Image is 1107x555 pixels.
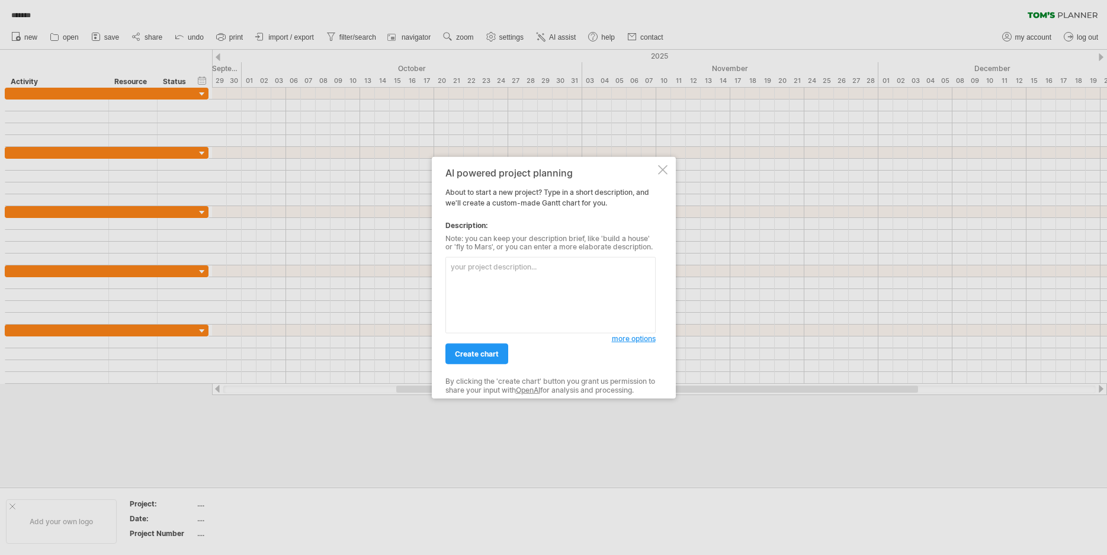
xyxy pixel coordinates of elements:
[445,234,656,251] div: Note: you can keep your description brief, like 'build a house' or 'fly to Mars', or you can ente...
[455,349,499,358] span: create chart
[445,167,656,178] div: AI powered project planning
[445,377,656,394] div: By clicking the 'create chart' button you grant us permission to share your input with for analys...
[445,167,656,388] div: About to start a new project? Type in a short description, and we'll create a custom-made Gantt c...
[445,344,508,364] a: create chart
[445,220,656,230] div: Description:
[516,385,540,394] a: OpenAI
[612,334,656,343] span: more options
[612,333,656,344] a: more options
